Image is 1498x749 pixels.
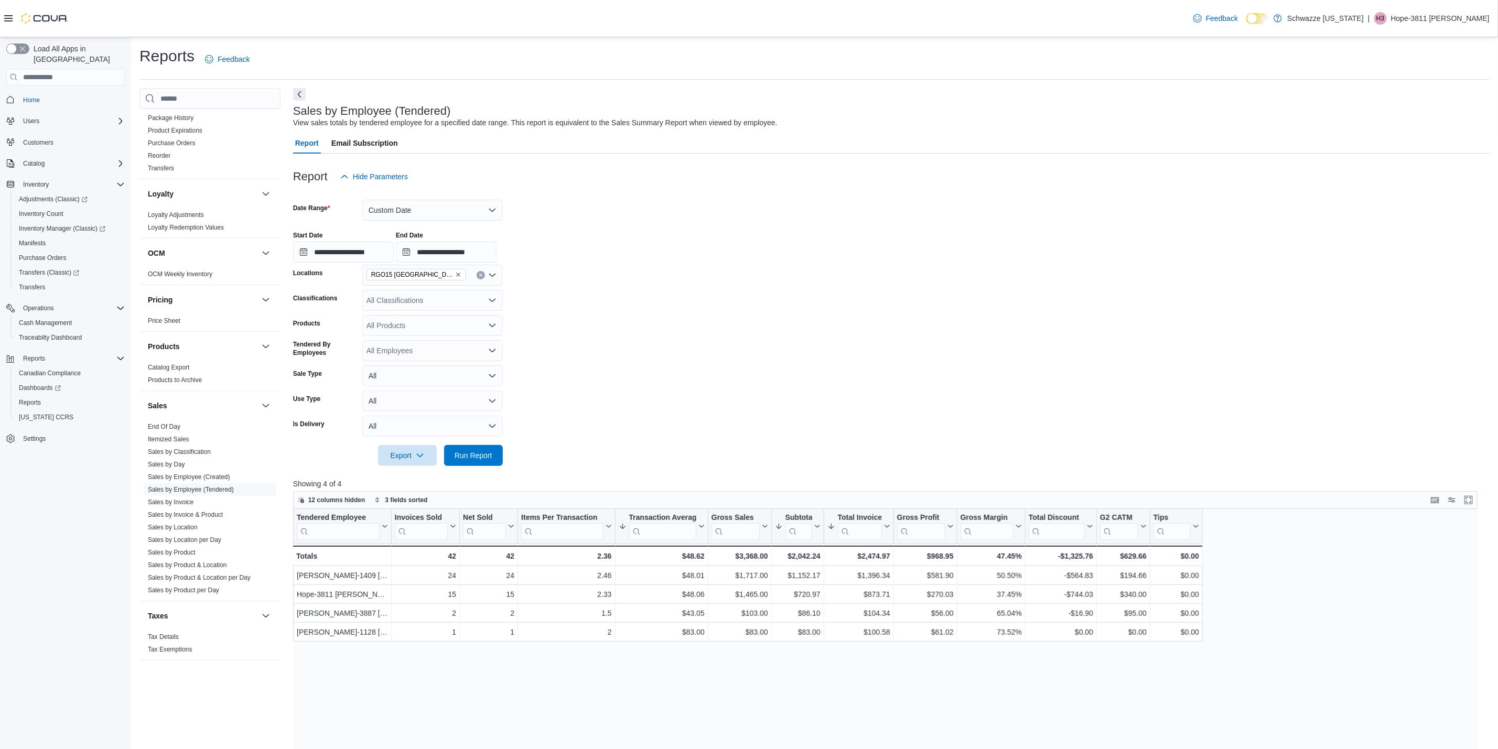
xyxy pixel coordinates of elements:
[521,607,612,620] div: 1.5
[19,302,125,314] span: Operations
[148,586,219,594] span: Sales by Product per Day
[201,49,254,70] a: Feedback
[2,431,129,446] button: Settings
[712,550,768,562] div: $3,368.00
[293,340,358,357] label: Tendered By Employees
[148,248,257,258] button: OCM
[19,352,125,365] span: Reports
[19,268,79,277] span: Transfers (Classic)
[10,395,129,410] button: Reports
[488,296,497,305] button: Open list of options
[629,513,696,523] div: Transaction Average
[148,189,174,199] h3: Loyalty
[139,361,281,390] div: Products
[19,136,125,149] span: Customers
[293,269,323,277] label: Locations
[15,382,65,394] a: Dashboards
[19,178,125,191] span: Inventory
[148,164,174,172] span: Transfers
[2,301,129,316] button: Operations
[1029,550,1093,562] div: -$1,325.76
[19,94,44,106] a: Home
[15,266,125,279] span: Transfers (Classic)
[1154,589,1199,601] div: $0.00
[395,570,456,582] div: 24
[148,611,257,621] button: Taxes
[19,157,49,170] button: Catalog
[367,269,466,280] span: RGO15 Sunland Park
[2,92,129,107] button: Home
[260,247,272,259] button: OCM
[148,498,193,506] span: Sales by Invoice
[1154,513,1191,523] div: Tips
[618,570,704,582] div: $48.01
[148,435,189,443] span: Itemized Sales
[148,400,167,411] h3: Sales
[15,396,125,409] span: Reports
[395,607,456,620] div: 2
[1029,513,1085,540] div: Total Discount
[15,281,49,294] a: Transfers
[15,396,45,409] a: Reports
[1100,589,1147,601] div: $340.00
[148,341,257,352] button: Products
[775,570,821,582] div: $1,152.17
[521,513,603,523] div: Items Per Transaction
[297,513,380,540] div: Tendered Employee
[10,251,129,265] button: Purchase Orders
[362,416,503,437] button: All
[308,496,365,504] span: 12 columns hidden
[15,367,125,379] span: Canadian Compliance
[293,231,323,240] label: Start Date
[293,479,1490,489] p: Showing 4 of 4
[148,364,189,371] a: Catalog Export
[444,445,503,466] button: Run Report
[19,319,72,327] span: Cash Management
[19,283,45,291] span: Transfers
[148,114,193,122] a: Package History
[362,390,503,411] button: All
[148,423,180,430] a: End Of Day
[15,193,125,205] span: Adjustments (Classic)
[15,331,86,344] a: Traceabilty Dashboard
[19,115,125,127] span: Users
[21,13,68,24] img: Cova
[293,294,338,302] label: Classifications
[19,157,125,170] span: Catalog
[1246,24,1247,25] span: Dark Mode
[1368,12,1370,25] p: |
[19,136,58,149] a: Customers
[297,513,388,540] button: Tendered Employee
[1029,589,1093,601] div: -$744.03
[629,513,696,540] div: Transaction Average
[1287,12,1364,25] p: Schwazze [US_STATE]
[1100,513,1147,540] button: G2 CATM
[10,381,129,395] a: Dashboards
[260,610,272,622] button: Taxes
[148,400,257,411] button: Sales
[521,570,612,582] div: 2.46
[15,208,68,220] a: Inventory Count
[396,231,423,240] label: End Date
[6,88,125,473] nav: Complex example
[148,574,251,581] a: Sales by Product & Location per Day
[148,139,196,147] span: Purchase Orders
[1154,513,1199,540] button: Tips
[148,523,198,531] span: Sales by Location
[10,207,129,221] button: Inventory Count
[827,550,890,562] div: $2,474.97
[148,376,202,384] a: Products to Archive
[897,513,945,540] div: Gross Profit
[19,239,46,247] span: Manifests
[148,270,212,278] span: OCM Weekly Inventory
[378,445,437,466] button: Export
[960,550,1021,562] div: 47.45%
[295,133,319,154] span: Report
[838,513,882,540] div: Total Invoiced
[148,317,180,324] a: Price Sheet
[148,460,185,469] span: Sales by Day
[15,222,125,235] span: Inventory Manager (Classic)
[148,152,170,159] a: Reorder
[960,513,1013,540] div: Gross Margin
